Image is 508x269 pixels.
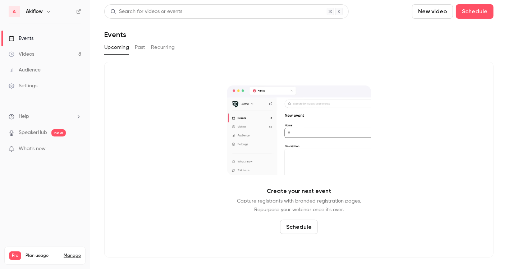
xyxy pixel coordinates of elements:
[51,129,66,136] span: new
[9,51,34,58] div: Videos
[19,145,46,153] span: What's new
[26,8,43,15] h6: Akiflow
[280,220,318,234] button: Schedule
[104,42,129,53] button: Upcoming
[412,4,453,19] button: New video
[110,8,182,15] div: Search for videos or events
[64,253,81,259] a: Manage
[26,253,59,259] span: Plan usage
[135,42,145,53] button: Past
[267,187,331,195] p: Create your next event
[13,8,16,15] span: A
[9,113,81,120] li: help-dropdown-opener
[9,66,41,74] div: Audience
[237,197,361,214] p: Capture registrants with branded registration pages. Repurpose your webinar once it's over.
[19,129,47,136] a: SpeakerHub
[9,35,33,42] div: Events
[104,30,126,39] h1: Events
[9,251,21,260] span: Pro
[151,42,175,53] button: Recurring
[9,82,37,89] div: Settings
[456,4,494,19] button: Schedule
[19,113,29,120] span: Help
